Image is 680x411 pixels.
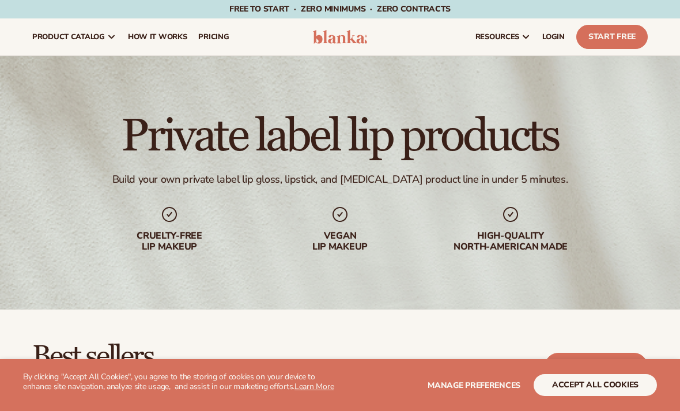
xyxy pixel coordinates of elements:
span: Manage preferences [428,380,520,391]
p: By clicking "Accept All Cookies", you agree to the storing of cookies on your device to enhance s... [23,372,340,392]
div: Cruelty-free lip makeup [96,231,243,252]
div: Vegan lip makeup [266,231,414,252]
h1: Private label lip products [121,113,558,159]
span: pricing [198,32,229,42]
span: product catalog [32,32,105,42]
a: How It Works [122,18,193,55]
a: Start Free [576,25,648,49]
a: product catalog [27,18,122,55]
a: pricing [192,18,235,55]
a: Start free [545,353,648,380]
button: Manage preferences [428,374,520,396]
a: LOGIN [537,18,571,55]
span: Free to start · ZERO minimums · ZERO contracts [229,3,451,14]
a: Learn More [294,381,334,392]
div: Build your own private label lip gloss, lipstick, and [MEDICAL_DATA] product line in under 5 minu... [112,173,568,186]
span: How It Works [128,32,187,42]
a: resources [470,18,537,55]
img: logo [313,30,367,44]
div: High-quality North-american made [437,231,584,252]
span: resources [475,32,519,42]
h2: Best sellers [32,342,481,372]
button: accept all cookies [534,374,657,396]
span: LOGIN [542,32,565,42]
